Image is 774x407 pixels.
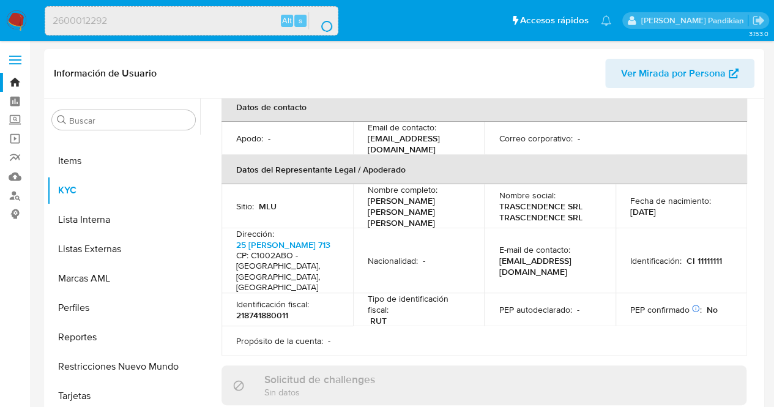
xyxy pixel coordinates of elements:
[236,299,309,310] p: Identificación fiscal :
[370,315,387,326] p: RUT
[601,15,611,26] a: Notificaciones
[368,293,470,315] p: Tipo de identificación fiscal :
[47,352,200,381] button: Restricciones Nuevo Mundo
[328,335,330,346] p: -
[268,133,270,144] p: -
[577,133,579,144] p: -
[368,122,436,133] p: Email de contacto :
[47,323,200,352] button: Reportes
[499,133,572,144] p: Correo corporativo :
[630,304,702,315] p: PEP confirmado :
[282,15,292,26] span: Alt
[752,14,765,27] a: Salir
[707,304,718,315] p: No
[264,373,375,386] h3: Solicitud de challenges
[630,195,711,206] p: Fecha de nacimiento :
[236,239,330,251] a: 25 [PERSON_NAME] 713
[368,195,465,228] p: [PERSON_NAME] [PERSON_NAME] [PERSON_NAME]
[368,255,418,266] p: Nacionalidad :
[47,146,200,176] button: Items
[47,176,200,205] button: KYC
[499,190,555,201] p: Nombre social :
[630,255,682,266] p: Identificación :
[47,205,200,234] button: Lista Interna
[308,12,333,29] button: search-icon
[221,365,746,405] div: Solicitud de challengesSin datos
[236,201,254,212] p: Sitio :
[605,59,754,88] button: Ver Mirada por Persona
[236,250,333,293] h4: CP: C1002ABO - [GEOGRAPHIC_DATA], [GEOGRAPHIC_DATA], [GEOGRAPHIC_DATA]
[57,115,67,125] button: Buscar
[47,264,200,293] button: Marcas AML
[236,335,323,346] p: Propósito de la cuenta :
[621,59,726,88] span: Ver Mirada por Persona
[264,386,375,398] p: Sin datos
[576,304,579,315] p: -
[236,133,263,144] p: Apodo :
[368,184,437,195] p: Nombre completo :
[423,255,425,266] p: -
[69,115,190,126] input: Buscar
[499,255,596,277] p: [EMAIL_ADDRESS][DOMAIN_NAME]
[368,133,465,155] p: [EMAIL_ADDRESS][DOMAIN_NAME]
[499,304,571,315] p: PEP autodeclarado :
[221,155,747,184] th: Datos del Representante Legal / Apoderado
[630,206,656,217] p: [DATE]
[47,234,200,264] button: Listas Externas
[54,67,157,80] h1: Información de Usuario
[499,244,570,255] p: E-mail de contacto :
[520,14,589,27] span: Accesos rápidos
[259,201,277,212] p: MLU
[45,13,338,29] input: Buscar usuario o caso...
[299,15,302,26] span: s
[641,15,748,26] p: agostina.bazzano@mercadolibre.com
[499,201,596,223] p: TRASCENDENCE SRL TRASCENDENCE SRL
[687,255,722,266] p: CI 11111111
[221,92,747,122] th: Datos de contacto
[236,228,274,239] p: Dirección :
[47,293,200,323] button: Perfiles
[236,310,288,321] p: 218741880011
